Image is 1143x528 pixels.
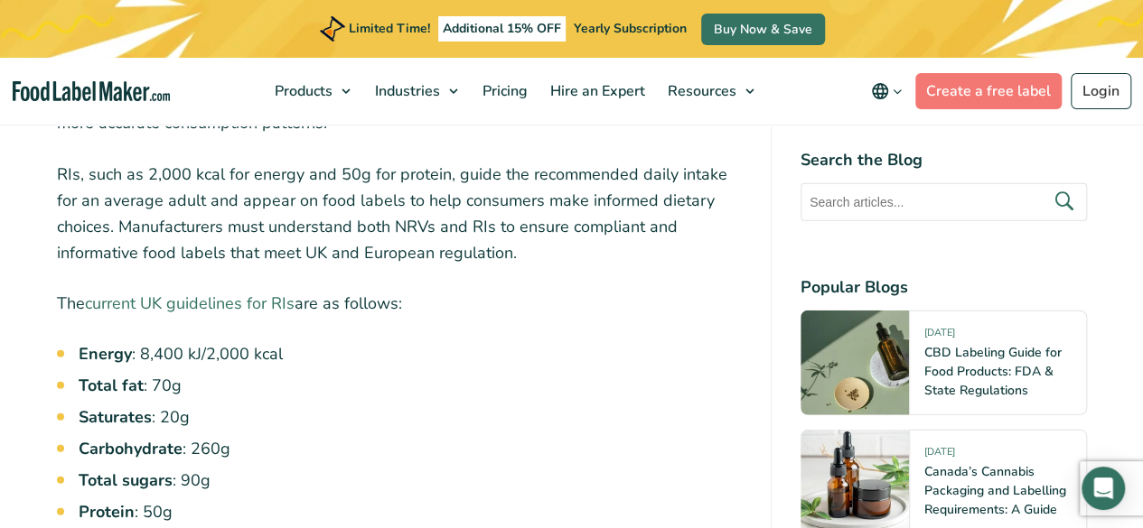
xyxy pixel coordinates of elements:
[924,463,1066,518] a: Canada’s Cannabis Packaging and Labelling Requirements: A Guide
[79,375,144,396] strong: Total fat
[349,20,430,37] span: Limited Time!
[539,58,652,125] a: Hire an Expert
[264,58,360,125] a: Products
[79,468,742,493] li: : 90g
[79,406,152,428] strong: Saturates
[472,58,535,125] a: Pricing
[801,183,1087,221] input: Search articles...
[801,275,1087,300] h4: Popular Blogs
[924,445,955,466] span: [DATE]
[79,342,742,366] li: : 8,400 kJ/2,000 kcal
[364,58,467,125] a: Industries
[1082,467,1125,510] div: Open Intercom Messenger
[79,437,742,461] li: : 260g
[924,326,955,347] span: [DATE]
[79,438,183,459] strong: Carbohydrate
[701,14,825,45] a: Buy Now & Save
[79,374,742,398] li: : 70g
[79,501,135,523] strong: Protein
[79,500,742,524] li: : 50g
[545,81,647,101] span: Hire an Expert
[85,292,295,314] a: current UK guidelines for RIs
[801,148,1087,172] h4: Search the Blog
[657,58,764,125] a: Resources
[57,162,742,265] p: RIs, such as 2,000 kcal for energy and 50g for protein, guide the recommended daily intake for an...
[574,20,687,37] span: Yearly Subscription
[662,81,738,101] span: Resources
[924,344,1062,399] a: CBD Labeling Guide for Food Products: FDA & State Regulations
[57,291,742,317] p: The are as follows:
[79,469,173,491] strong: Total sugars
[79,405,742,430] li: : 20g
[477,81,529,101] span: Pricing
[1071,73,1131,109] a: Login
[915,73,1062,109] a: Create a free label
[438,16,566,42] span: Additional 15% OFF
[370,81,442,101] span: Industries
[269,81,334,101] span: Products
[79,343,132,365] strong: Energy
